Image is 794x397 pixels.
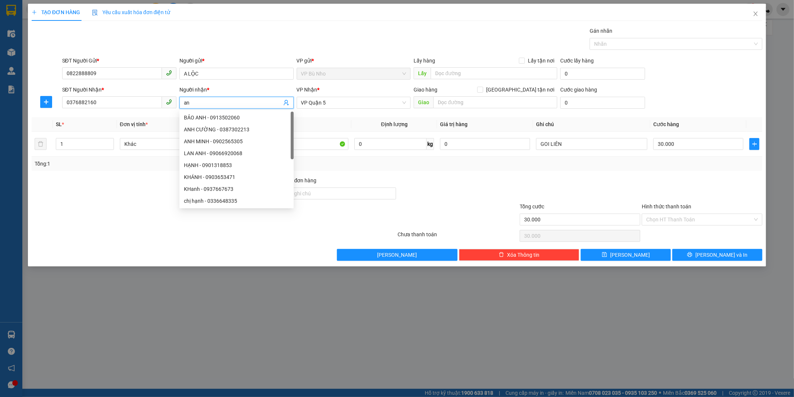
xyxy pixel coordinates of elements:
[184,125,289,134] div: ANH CƯỜNG - 0387302213
[750,141,759,147] span: plus
[32,10,37,15] span: plus
[184,173,289,181] div: KHÁNH - 0903653471
[337,249,457,261] button: [PERSON_NAME]
[414,67,431,79] span: Lấy
[166,99,172,105] span: phone
[184,197,289,205] div: chị hạnh - 0336648335
[427,138,434,150] span: kg
[560,68,645,80] input: Cước lấy hàng
[602,252,607,258] span: save
[276,188,396,199] input: Ghi chú đơn hàng
[166,70,172,76] span: phone
[560,97,645,109] input: Cước giao hàng
[507,251,539,259] span: Xóa Thông tin
[560,87,597,93] label: Cước giao hàng
[179,183,294,195] div: KHanh - 0937667673
[431,67,557,79] input: Dọc đường
[62,86,176,94] div: SĐT Người Nhận
[184,137,289,145] div: ANH MINH - 0902565305
[414,96,433,108] span: Giao
[179,147,294,159] div: LAN ANH - 09066920068
[397,230,519,243] div: Chưa thanh toán
[276,177,317,183] label: Ghi chú đơn hàng
[184,149,289,157] div: LAN ANH - 09066920068
[32,9,80,15] span: TẠO ĐƠN HÀNG
[40,96,52,108] button: plus
[642,204,691,209] label: Hình thức thanh toán
[753,11,759,17] span: close
[179,171,294,183] div: KHÁNH - 0903653471
[301,97,406,108] span: VP Quận 5
[301,68,406,79] span: VP Bù Nho
[672,249,762,261] button: printer[PERSON_NAME] và In
[499,252,504,258] span: delete
[35,138,47,150] button: delete
[41,99,52,105] span: plus
[179,159,294,171] div: HẠNH - 0901318853
[297,87,318,93] span: VP Nhận
[749,138,759,150] button: plus
[745,4,766,25] button: Close
[687,252,692,258] span: printer
[440,121,468,127] span: Giá trị hàng
[440,138,530,150] input: 0
[92,10,98,16] img: icon
[120,121,148,127] span: Đơn vị tính
[533,117,650,132] th: Ghi chú
[179,124,294,135] div: ANH CƯỜNG - 0387302213
[184,113,289,122] div: BẢO ANH - 0913502060
[179,112,294,124] div: BẢO ANH - 0913502060
[35,160,306,168] div: Tổng: 1
[62,57,176,65] div: SĐT Người Gửi
[653,121,679,127] span: Cước hàng
[560,58,594,64] label: Cước lấy hàng
[283,100,289,106] span: user-add
[92,9,170,15] span: Yêu cầu xuất hóa đơn điện tử
[525,57,557,65] span: Lấy tận nơi
[377,251,417,259] span: [PERSON_NAME]
[520,204,544,209] span: Tổng cước
[179,57,294,65] div: Người gửi
[459,249,580,261] button: deleteXóa Thông tin
[179,135,294,147] div: ANH MINH - 0902565305
[483,86,557,94] span: [GEOGRAPHIC_DATA] tận nơi
[184,161,289,169] div: HẠNH - 0901318853
[610,251,650,259] span: [PERSON_NAME]
[381,121,408,127] span: Định lượng
[433,96,557,108] input: Dọc đường
[179,195,294,207] div: chị hạnh - 0336648335
[581,249,671,261] button: save[PERSON_NAME]
[184,185,289,193] div: KHanh - 0937667673
[414,58,435,64] span: Lấy hàng
[695,251,747,259] span: [PERSON_NAME] và In
[56,121,62,127] span: SL
[124,138,227,150] span: Khác
[590,28,612,34] label: Gán nhãn
[536,138,647,150] input: Ghi Chú
[414,87,437,93] span: Giao hàng
[297,57,411,65] div: VP gửi
[179,86,294,94] div: Người nhận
